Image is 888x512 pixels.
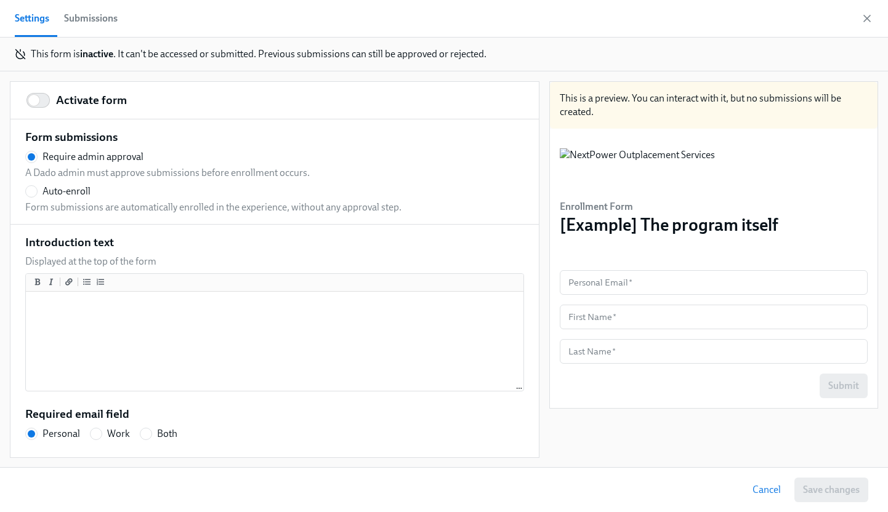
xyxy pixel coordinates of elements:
[25,255,156,268] p: Displayed at the top of the form
[56,92,127,108] h5: Activate form
[744,478,789,502] button: Cancel
[45,276,57,288] button: Add italic text
[25,455,103,471] h5: Required fields
[42,427,80,441] span: Personal
[25,166,310,180] p: A Dado admin must approve submissions before enrollment occurs.
[63,276,75,288] button: Add a link
[107,427,130,441] span: Work
[64,10,118,27] div: Submissions
[81,276,93,288] button: Add unordered list
[157,427,177,441] span: Both
[550,82,878,129] div: This is a preview. You can interact with it, but no submissions will be created.
[25,406,129,422] h5: Required email field
[560,200,778,214] h6: Enrollment Form
[25,234,114,250] h5: Introduction text
[42,185,91,198] span: Auto-enroll
[31,276,44,288] button: Add bold text
[753,484,781,496] span: Cancel
[15,10,49,27] span: Settings
[560,148,715,185] img: NextPower Outplacement Services
[25,201,402,214] p: Form submissions are automatically enrolled in the experience, without any approval step.
[80,48,113,60] strong: inactive
[560,214,778,236] h3: [Example] The program itself
[31,47,486,61] span: This form is . It can't be accessed or submitted. Previous submissions can still be approved or r...
[94,276,107,288] button: Add ordered list
[25,129,118,145] h5: Form submissions
[42,150,143,164] span: Require admin approval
